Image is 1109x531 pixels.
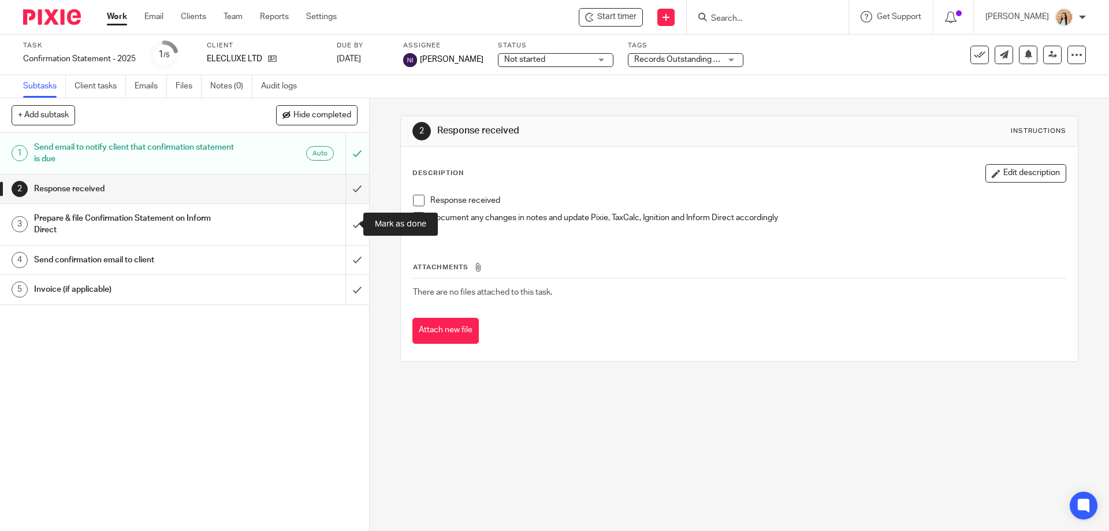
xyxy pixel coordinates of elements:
span: Hide completed [293,111,351,120]
span: [DATE] [337,55,361,63]
p: Description [412,169,464,178]
p: [PERSON_NAME] [985,11,1049,23]
p: Document any changes in notes and update Pixie, TaxCalc, Ignition and Inform Direct accordingly [430,212,1065,224]
div: Instructions [1011,127,1066,136]
label: Due by [337,41,389,50]
span: Get Support [877,13,921,21]
small: /5 [163,52,170,58]
p: ELECLUXE LTD [207,53,262,65]
label: Task [23,41,136,50]
h1: Send email to notify client that confirmation statement is due [34,139,234,168]
label: Tags [628,41,743,50]
a: Settings [306,11,337,23]
a: Emails [135,75,167,98]
h1: Prepare & file Confirmation Statement on Inform Direct [34,210,234,239]
a: Email [144,11,163,23]
div: Confirmation Statement - 2025 [23,53,136,65]
div: 3 [12,216,28,232]
div: 2 [412,122,431,140]
button: + Add subtask [12,105,75,125]
button: Hide completed [276,105,358,125]
h1: Invoice (if applicable) [34,281,234,298]
a: Reports [260,11,289,23]
a: Team [224,11,243,23]
input: Search [710,14,814,24]
h1: Send confirmation email to client [34,251,234,269]
button: Edit description [985,164,1066,183]
div: ELECLUXE LTD - Confirmation Statement - 2025 [579,8,643,27]
a: Clients [181,11,206,23]
p: Response received [430,195,1065,206]
div: 2 [12,181,28,197]
h1: Response received [437,125,764,137]
div: 1 [158,48,170,61]
a: Work [107,11,127,23]
span: Attachments [413,264,468,270]
button: Attach new file [412,318,479,344]
h1: Response received [34,180,234,198]
span: Start timer [597,11,637,23]
span: There are no files attached to this task. [413,288,552,296]
a: Client tasks [75,75,126,98]
div: Auto [306,146,334,161]
span: Records Outstanding + 1 [634,55,724,64]
a: Audit logs [261,75,306,98]
img: Linkedin%20Posts%20-%20Client%20success%20stories%20(1).png [1055,8,1073,27]
span: [PERSON_NAME] [420,54,483,65]
div: 5 [12,281,28,298]
img: Pixie [23,9,81,25]
div: 1 [12,145,28,161]
a: Subtasks [23,75,66,98]
label: Status [498,41,613,50]
span: Not started [504,55,545,64]
a: Files [176,75,202,98]
label: Client [207,41,322,50]
label: Assignee [403,41,483,50]
img: svg%3E [403,53,417,67]
div: 4 [12,252,28,268]
a: Notes (0) [210,75,252,98]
